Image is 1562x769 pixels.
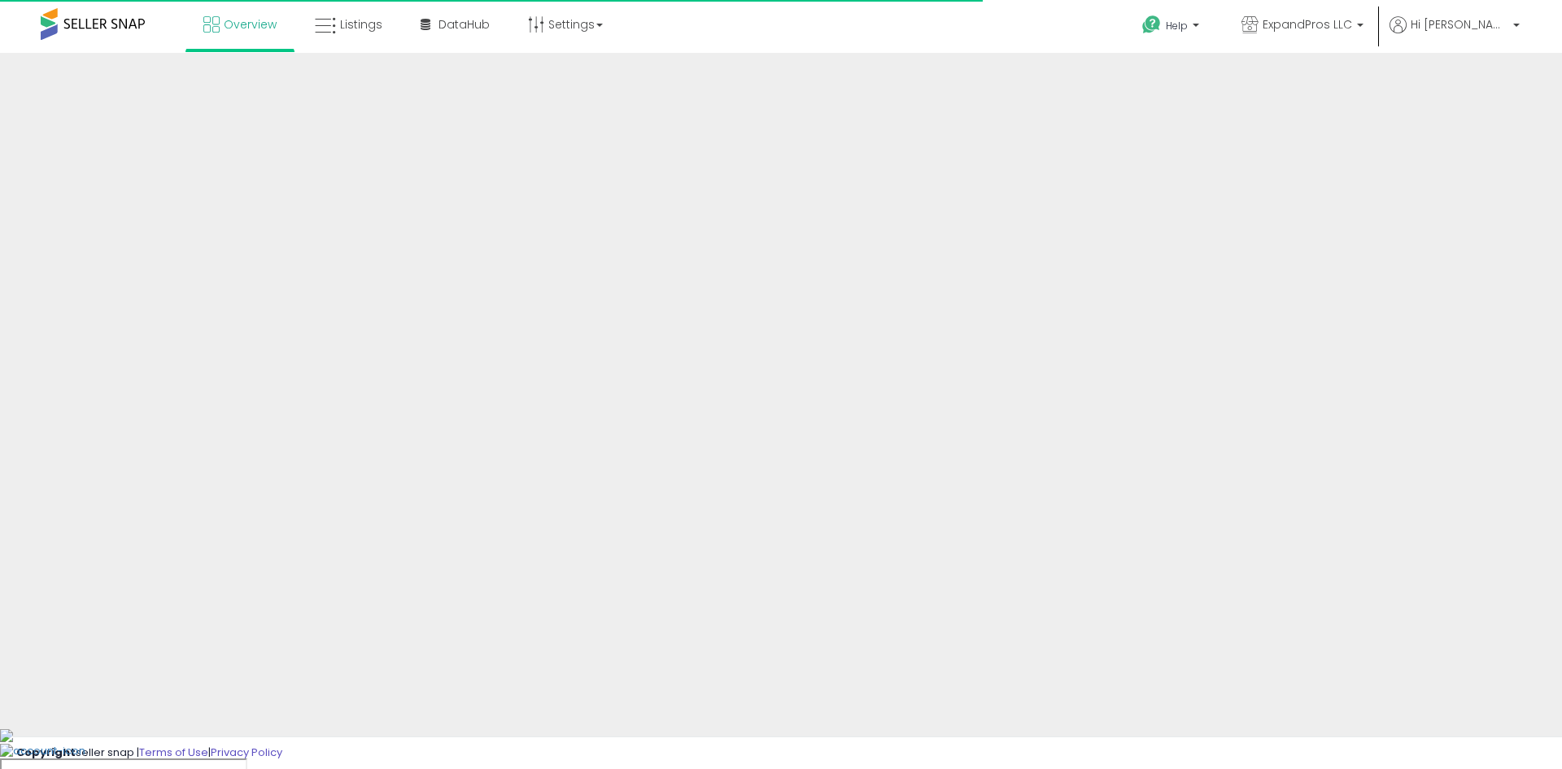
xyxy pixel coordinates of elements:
span: Overview [224,16,277,33]
a: Hi [PERSON_NAME] [1390,16,1520,53]
i: Get Help [1141,15,1162,35]
span: Hi [PERSON_NAME] [1411,16,1508,33]
span: Listings [340,16,382,33]
span: ExpandPros LLC [1263,16,1352,33]
span: DataHub [438,16,490,33]
a: Help [1129,2,1215,53]
span: Help [1166,19,1188,33]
